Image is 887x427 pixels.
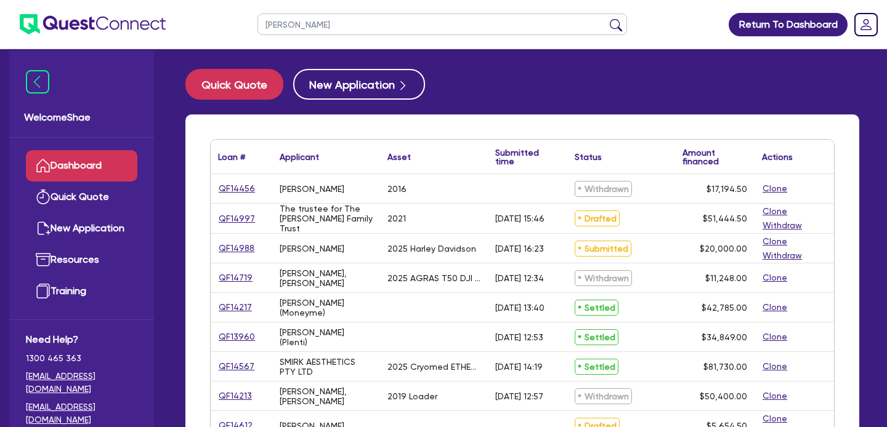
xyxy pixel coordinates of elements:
[280,244,344,253] div: [PERSON_NAME]
[26,182,137,213] a: Quick Quote
[185,69,283,100] button: Quick Quote
[26,244,137,276] a: Resources
[26,370,137,396] a: [EMAIL_ADDRESS][DOMAIN_NAME]
[36,190,51,204] img: quick-quote
[702,303,747,313] span: $42,785.00
[280,204,373,233] div: The trustee for The [PERSON_NAME] Family Trust
[762,330,788,344] button: Clone
[280,298,373,317] div: [PERSON_NAME] (Moneyme)
[26,276,137,307] a: Training
[26,401,137,426] a: [EMAIL_ADDRESS][DOMAIN_NAME]
[703,213,747,223] span: $51,444.50
[26,352,137,365] span: 1300 465 363
[218,182,256,196] a: QF14456
[36,252,51,267] img: resources
[280,386,373,406] div: [PERSON_NAME], [PERSON_NAME]
[36,284,51,298] img: training
[387,184,407,194] div: 2016
[36,221,51,236] img: new-application
[218,153,245,161] div: Loan #
[387,362,480,372] div: 2025 Cryomed ETHEREA MX Multi-Station
[280,268,373,288] div: [PERSON_NAME], [PERSON_NAME]
[495,362,543,372] div: [DATE] 14:19
[762,204,788,218] button: Clone
[575,329,618,345] span: Settled
[387,391,437,401] div: 2019 Loader
[257,14,627,35] input: Search by name, application ID or mobile number...
[575,300,618,316] span: Settled
[575,210,620,226] span: Drafted
[702,332,747,342] span: $34,849.00
[762,182,788,196] button: Clone
[762,412,788,426] button: Clone
[218,300,253,314] a: QF14217
[280,153,319,161] div: Applicant
[705,273,747,283] span: $11,248.00
[218,389,253,403] a: QF14213
[495,303,545,313] div: [DATE] 13:40
[218,212,256,226] a: QF14997
[495,148,549,166] div: Submitted time
[218,271,253,285] a: QF14719
[387,153,411,161] div: Asset
[703,362,747,372] span: $81,730.00
[218,241,255,255] a: QF14988
[495,244,544,253] div: [DATE] 16:23
[682,148,747,166] div: Amount financed
[495,213,545,223] div: [DATE] 15:46
[700,391,747,401] span: $50,400.00
[762,300,788,314] button: Clone
[387,273,480,283] div: 2025 AGRAS T50 DJI RC PLUS
[293,69,425,100] button: New Application
[495,332,543,342] div: [DATE] 12:53
[495,273,544,283] div: [DATE] 12:34
[218,359,255,373] a: QF14567
[26,70,49,94] img: icon-menu-close
[495,391,543,401] div: [DATE] 12:57
[387,213,406,223] div: 2021
[218,330,256,344] a: QF13960
[575,388,632,404] span: Withdrawn
[280,357,373,377] div: SMIRK AESTHETICS PTY LTD
[762,249,803,263] button: Withdraw
[575,241,631,257] span: Submitted
[575,359,618,375] span: Settled
[185,69,293,100] a: Quick Quote
[387,244,476,253] div: 2025 Harley Davidson
[575,153,602,161] div: Status
[762,359,788,373] button: Clone
[26,213,137,244] a: New Application
[26,332,137,347] span: Need Help?
[24,110,139,125] span: Welcome Shae
[762,218,803,233] button: Withdraw
[762,389,788,403] button: Clone
[20,14,166,34] img: quest-connect-logo-blue
[729,13,848,36] a: Return To Dashboard
[26,150,137,182] a: Dashboard
[707,184,747,194] span: $17,194.50
[575,181,632,197] span: Withdrawn
[762,271,788,285] button: Clone
[762,153,793,161] div: Actions
[575,270,632,286] span: Withdrawn
[762,234,788,249] button: Clone
[850,9,882,41] a: Dropdown toggle
[280,184,344,194] div: [PERSON_NAME]
[280,327,373,347] div: [PERSON_NAME] (Plenti)
[700,244,747,253] span: $20,000.00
